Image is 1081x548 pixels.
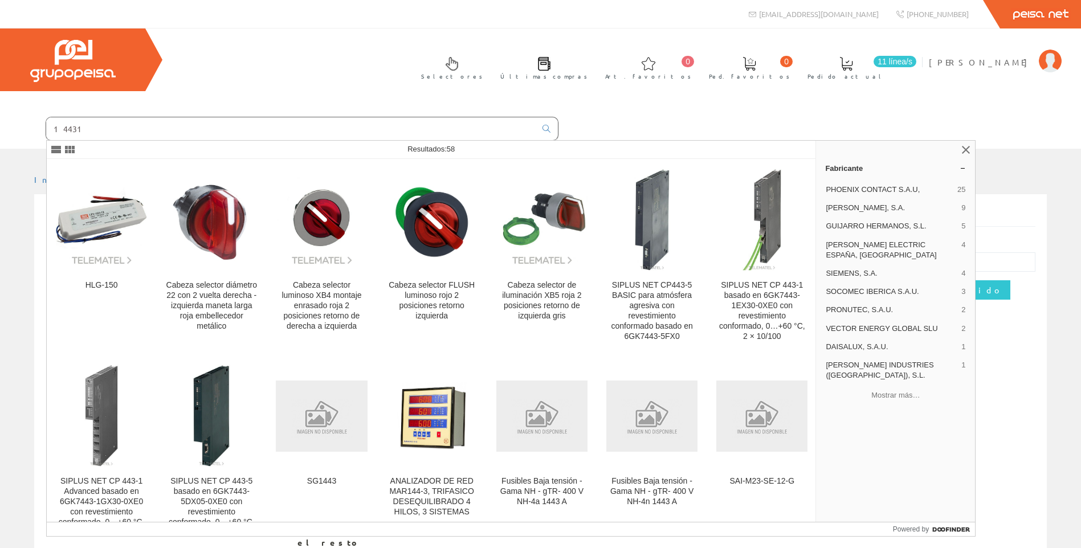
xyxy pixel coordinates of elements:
[634,169,670,271] img: SIPLUS NET CP443-5 BASIC para atmósfera agresiva con revestimiento conformado basado en 6GK7443-5FX0
[496,476,588,507] div: Fusibles Baja tensión - Gama NH - gTR- 400 V NH-4a 1443 A
[961,324,965,334] span: 2
[47,160,156,355] a: HLG-150 HLG-150
[276,280,367,332] div: Cabeza selector luminoso XB4 montaje enrasado roja 2 posiciones retorno de derecha a izquierda
[742,169,782,271] img: SIPLUS NET CP 443-1 basado en 6GK7443-1EX30-0XE0 con revestimiento conformado, 0…+60 °C, 2 × 10/100
[605,71,691,82] span: Art. favoritos
[816,159,975,177] a: Fabricante
[46,117,536,140] input: Buscar ...
[893,522,976,536] a: Powered by
[489,47,593,87] a: Últimas compras
[759,9,879,19] span: [EMAIL_ADDRESS][DOMAIN_NAME]
[826,221,957,231] span: GUIJARRO HERMANOS, S.L.
[826,268,957,279] span: SIEMENS, S.A.
[386,370,478,461] img: ANALIZADOR DE RED MAR144-3, TRIFASICO DESEQUILIBRADO 4 HILOS, 3 SISTEMAS
[957,185,965,195] span: 25
[961,360,965,381] span: 1
[407,145,455,153] span: Resultados:
[276,381,367,452] img: SG1443
[496,381,588,452] img: Fusibles Baja tensión - Gama NH - gTR- 400 V NH-4a 1443 A
[716,381,807,452] img: SAI-M23-SE-12-G
[961,240,965,260] span: 4
[447,145,455,153] span: 58
[421,71,483,82] span: Selectores
[826,240,957,260] span: [PERSON_NAME] ELECTRIC ESPAÑA, [GEOGRAPHIC_DATA]
[826,185,953,195] span: PHOENIX CONTACT S.A.U,
[929,47,1062,58] a: [PERSON_NAME]
[961,342,965,352] span: 1
[826,287,957,297] span: SOCOMEC IBERICA S.A.U.
[166,280,257,332] div: Cabeza selector diámetro 22 con 2 vuelta derecha - izquierda maneta larga roja embellecedor metálico
[807,71,885,82] span: Pedido actual
[961,268,965,279] span: 4
[267,160,376,355] a: Cabeza selector luminoso XB4 montaje enrasado roja 2 posiciones retorno de derecha a izquierda Ca...
[34,174,83,185] a: Inicio
[716,476,807,486] div: SAI-M23-SE-12-G
[961,221,965,231] span: 5
[496,174,588,265] img: Cabeza selector de iluminación XB5 roja 2 posiciones retorno de izquierda gris
[682,56,694,67] span: 0
[276,174,367,265] img: Cabeza selector luminoso XB4 montaje enrasado roja 2 posiciones retorno de derecha a izquierda
[961,287,965,297] span: 3
[30,40,116,82] img: Grupo Peisa
[386,476,478,517] div: ANALIZADOR DE RED MAR144-3, TRIFASICO DESEQUILIBRADO 4 HILOS, 3 SISTEMAS
[929,56,1033,68] span: [PERSON_NAME]
[606,381,697,452] img: Fusibles Baja tensión - Gama NH - gTR- 400 V NH-4n 1443 A
[496,280,588,321] div: Cabeza selector de iluminación XB5 roja 2 posiciones retorno de izquierda gris
[56,174,147,265] img: HLG-150
[377,160,487,355] a: Cabeza selector FLUSH luminoso rojo 2 posiciones retorno izquierda Cabeza selector FLUSH luminoso...
[961,305,965,315] span: 2
[410,47,488,87] a: Selectores
[821,386,970,404] button: Mostrar más…
[826,342,957,352] span: DAISALUX, S.A.U.
[166,174,257,265] img: Cabeza selector diámetro 22 con 2 vuelta derecha - izquierda maneta larga roja embellecedor metálico
[56,280,147,291] div: HLG-150
[961,203,965,213] span: 9
[707,160,817,355] a: SIPLUS NET CP 443-1 basado en 6GK7443-1EX30-0XE0 con revestimiento conformado, 0…+60 °C, 2 × 10/1...
[157,160,266,355] a: Cabeza selector diámetro 22 con 2 vuelta derecha - izquierda maneta larga roja embellecedor metál...
[166,476,257,538] div: SIPLUS NET CP 443-5 basado en 6GK7443-5DX05-0XE0 con revestimiento conformado, 0…+60 °C, procesador
[606,280,697,342] div: SIPLUS NET CP443-5 BASIC para atmósfera agresiva con revestimiento conformado basado en 6GK7443-5FX0
[56,476,147,538] div: SIPLUS NET CP 443-1 Advanced basado en 6GK7443-1GX30-0XE0 con revestimiento conformado, 0…+60 °C, 1
[826,203,957,213] span: [PERSON_NAME], S.A.
[874,56,916,67] span: 11 línea/s
[893,524,929,534] span: Powered by
[826,305,957,315] span: PRONUTEC, S.A.U.
[826,324,957,334] span: VECTOR ENERGY GLOBAL SLU
[500,71,588,82] span: Últimas compras
[796,47,919,87] a: 11 línea/s Pedido actual
[597,160,707,355] a: SIPLUS NET CP443-5 BASIC para atmósfera agresiva con revestimiento conformado basado en 6GK7443-5...
[487,160,597,355] a: Cabeza selector de iluminación XB5 roja 2 posiciones retorno de izquierda gris Cabeza selector de...
[716,280,807,342] div: SIPLUS NET CP 443-1 basado en 6GK7443-1EX30-0XE0 con revestimiento conformado, 0…+60 °C, 2 × 10/100
[386,280,478,321] div: Cabeza selector FLUSH luminoso rojo 2 posiciones retorno izquierda
[709,71,790,82] span: Ped. favoritos
[826,360,957,381] span: [PERSON_NAME] INDUSTRIES ([GEOGRAPHIC_DATA]), S.L.
[386,174,478,265] img: Cabeza selector FLUSH luminoso rojo 2 posiciones retorno izquierda
[606,476,697,507] div: Fusibles Baja tensión - Gama NH - gTR- 400 V NH-4n 1443 A
[907,9,969,19] span: [PHONE_NUMBER]
[193,365,230,467] img: SIPLUS NET CP 443-5 basado en 6GK7443-5DX05-0XE0 con revestimiento conformado, 0…+60 °C, procesador
[780,56,793,67] span: 0
[276,476,367,486] div: SG1443
[84,365,119,467] img: SIPLUS NET CP 443-1 Advanced basado en 6GK7443-1GX30-0XE0 con revestimiento conformado, 0…+60 °C, 1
